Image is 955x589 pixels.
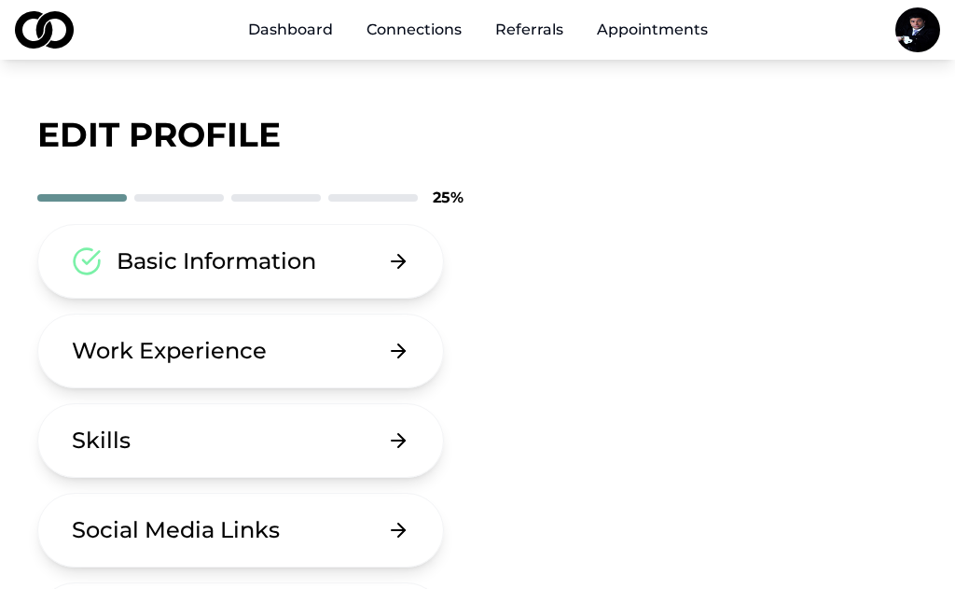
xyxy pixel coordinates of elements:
div: edit profile [37,116,918,153]
button: Social Media Links [37,493,444,568]
div: Skills [72,426,131,456]
a: Referrals [480,11,578,49]
div: Basic Information [117,246,316,276]
div: 25 % [433,187,464,209]
a: Connections [352,11,477,49]
img: logo [15,11,74,49]
button: Skills [37,403,444,478]
a: Appointments [582,11,723,49]
button: Work Experience [37,314,444,388]
img: c70291d0-63a7-460a-b313-07f437a2d21d-IMG_2468-profile_picture.jpeg [895,7,940,52]
nav: Main [233,11,723,49]
div: Work Experience [72,336,267,366]
div: Social Media Links [72,515,280,545]
button: Basic Information [37,224,444,299]
a: Dashboard [233,11,348,49]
